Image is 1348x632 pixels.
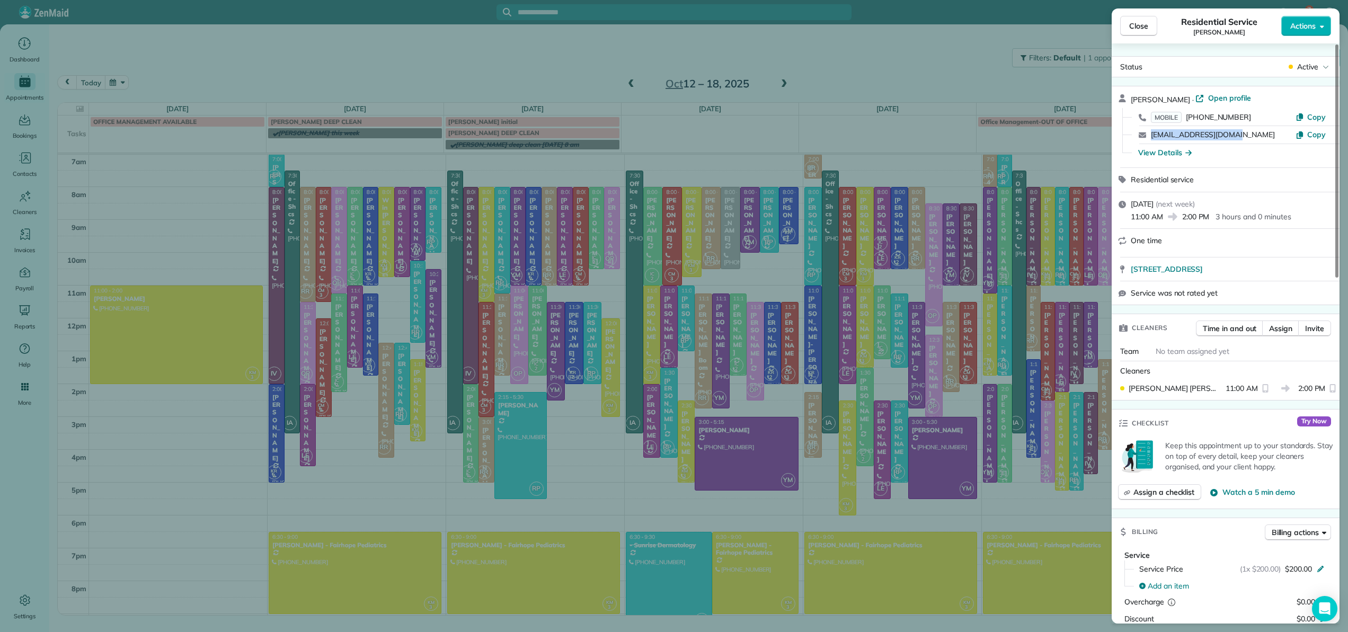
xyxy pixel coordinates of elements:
span: MOBILE [1151,112,1182,123]
span: Billing [1132,527,1158,537]
span: 11:00 AM [1226,383,1258,394]
span: Try Now [1297,416,1331,427]
span: [PERSON_NAME] [PERSON_NAME] [1129,383,1221,394]
span: Cleaners [1132,323,1167,333]
span: Assign [1269,323,1292,334]
div: Overcharge [1124,597,1216,607]
span: Team [1120,346,1139,356]
span: 11:00 AM [1131,211,1163,222]
span: ( next week ) [1156,199,1195,209]
button: Copy [1296,129,1326,140]
span: [STREET_ADDRESS] [1131,264,1203,274]
span: Service [1124,550,1150,560]
span: $0.00 [1297,614,1315,624]
span: $0.00 [1297,597,1315,607]
span: Copy [1307,130,1326,139]
p: Keep this appointment up to your standards. Stay on top of every detail, keep your cleaners organ... [1165,440,1333,472]
span: 2:00 PM [1182,211,1210,222]
span: [DATE] [1131,199,1154,209]
button: Watch a 5 min demo [1210,487,1294,497]
span: $200.00 [1285,564,1312,574]
span: Watch a 5 min demo [1222,487,1294,497]
button: Service Price(1x $200.00)$200.00 [1133,560,1331,577]
button: Close [1120,16,1157,36]
span: Copy [1307,112,1326,122]
button: Copy [1296,112,1326,122]
span: Checklist [1132,418,1169,429]
a: MOBILE[PHONE_NUMBER] [1151,112,1251,122]
a: Open profile [1195,93,1251,103]
span: [PERSON_NAME] [1131,95,1190,104]
button: Assign [1262,321,1299,336]
span: · [1190,95,1196,104]
a: [EMAIL_ADDRESS][DOMAIN_NAME] [1151,130,1275,139]
span: Open profile [1208,93,1251,103]
span: Add an item [1148,581,1189,591]
span: (1x $200.00) [1240,564,1281,574]
span: Billing actions [1272,527,1319,538]
span: Residential Service [1181,15,1257,28]
button: Time in and out [1196,321,1263,336]
span: One time [1131,236,1162,245]
span: Service Price [1139,564,1183,574]
span: Service was not rated yet [1131,288,1218,298]
button: Add an item [1133,577,1331,594]
span: Close [1129,21,1148,31]
a: [STREET_ADDRESS] [1131,264,1333,274]
div: Open Intercom Messenger [1312,596,1337,621]
span: No team assigned yet [1156,346,1229,356]
span: Invite [1305,323,1324,334]
span: Status [1120,62,1142,72]
button: View Details [1138,147,1192,158]
p: 3 hours and 0 minutes [1216,211,1291,222]
span: Residential service [1131,175,1194,184]
span: 2:00 PM [1298,383,1326,394]
span: Assign a checklist [1133,487,1194,497]
span: Actions [1290,21,1316,31]
span: Time in and out [1203,323,1256,334]
span: Discount [1124,614,1154,624]
span: Active [1297,61,1318,72]
span: [PHONE_NUMBER] [1186,112,1251,122]
button: Invite [1298,321,1331,336]
span: Cleaners [1120,366,1150,376]
span: [PERSON_NAME] [1193,28,1245,37]
button: Assign a checklist [1118,484,1201,500]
